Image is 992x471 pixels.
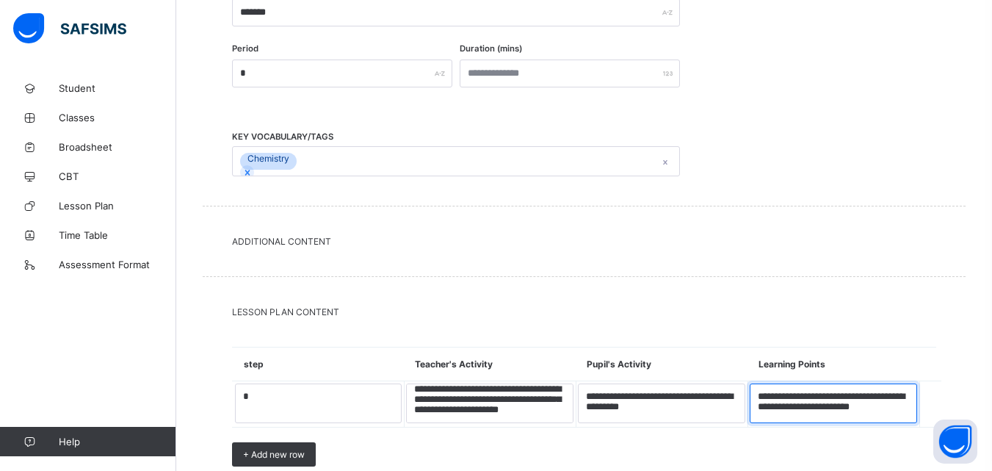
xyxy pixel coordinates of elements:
button: Open asap [933,420,977,464]
span: LESSON PLAN CONTENT [232,306,936,317]
th: step [233,348,405,381]
th: Learning Points [747,348,919,381]
span: + Add new row [243,449,305,460]
img: safsims [13,13,126,44]
span: Time Table [59,229,176,241]
th: Teacher's Activity [404,348,576,381]
span: CBT [59,170,176,182]
span: KEY VOCABULARY/TAGS [232,132,333,142]
span: Student [59,82,176,94]
span: Additional Content [232,236,936,247]
span: Broadsheet [59,141,176,153]
div: Chemistry [240,153,297,164]
span: Lesson Plan [59,200,176,212]
span: Classes [59,112,176,123]
span: Help [59,436,175,447]
label: Duration (mins) [460,43,522,54]
label: Period [232,43,258,54]
th: Pupil's Activity [576,348,747,381]
span: Assessment Format [59,259,176,270]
